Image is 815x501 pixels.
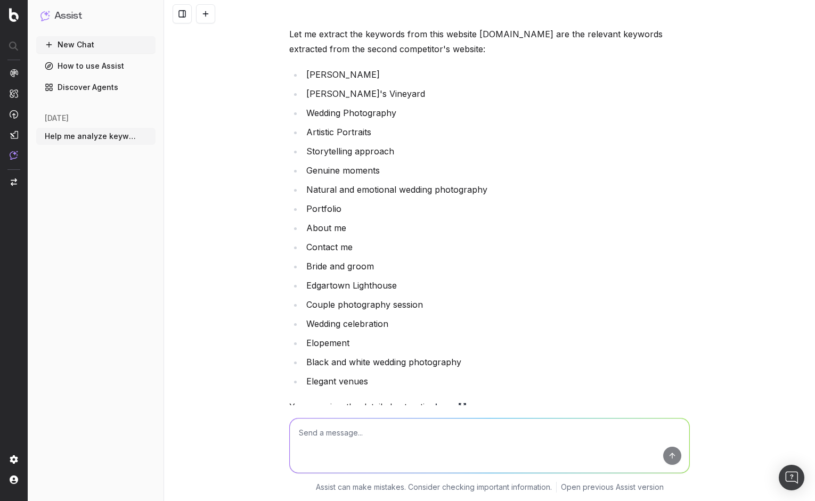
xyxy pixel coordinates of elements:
img: Botify logo [9,8,19,22]
span: [DATE] [45,113,69,124]
button: Assist [40,9,151,23]
li: Elegant venues [303,374,690,389]
li: Wedding Photography [303,105,690,120]
img: Assist [10,151,18,160]
span: Help me analyze keywords for search base [45,131,138,142]
img: Activation [10,110,18,119]
img: Intelligence [10,89,18,98]
li: About me [303,220,690,235]
li: Black and white wedding photography [303,355,690,369]
img: Setting [10,455,18,464]
img: My account [10,475,18,484]
li: [PERSON_NAME]'s Vineyard [303,86,690,101]
p: Let me extract the keywords from this website [DOMAIN_NAME] are the relevant keywords extracted f... [289,27,690,56]
img: Analytics [10,69,18,77]
div: Open Intercom Messenger [779,465,804,490]
li: Portfolio [303,201,690,216]
li: Bride and groom [303,259,690,274]
li: Natural and emotional wedding photography [303,182,690,197]
h1: Assist [54,9,82,23]
a: How to use Assist [36,58,156,75]
li: Contact me [303,240,690,254]
img: Assist [40,11,50,21]
li: Couple photography session [303,297,690,312]
a: Open previous Assist version [561,482,664,492]
li: Genuine moments [303,163,690,178]
p: Assist can make mistakes. Consider checking important information. [316,482,552,492]
button: New Chat [36,36,156,53]
a: here [435,399,467,414]
li: Wedding celebration [303,316,690,331]
li: [PERSON_NAME] [303,67,690,82]
p: You can view the detailed extraction . [289,399,690,414]
img: Switch project [11,178,17,186]
li: Artistic Portraits [303,125,690,139]
button: Help me analyze keywords for search base [36,128,156,145]
li: Storytelling approach [303,144,690,159]
li: Elopement [303,335,690,350]
li: Edgartown Lighthouse [303,278,690,293]
a: Discover Agents [36,79,156,96]
img: Studio [10,130,18,139]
